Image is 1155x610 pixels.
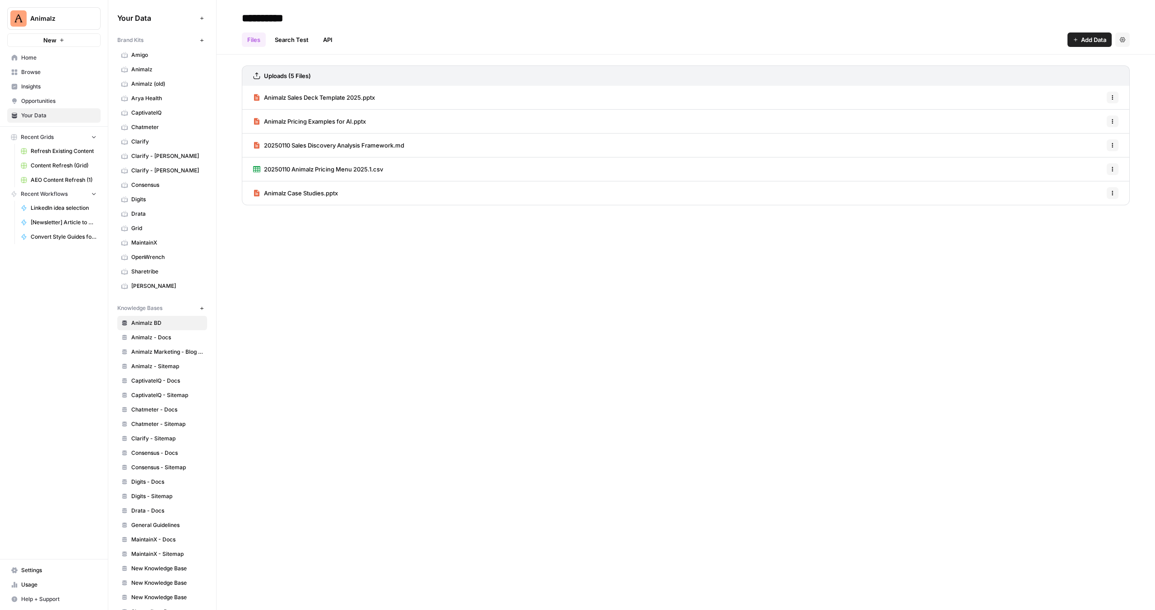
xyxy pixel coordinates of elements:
a: Browse [7,65,101,79]
span: New Knowledge Base [131,593,203,601]
span: Animalz Marketing - Blog content [131,348,203,356]
a: Arya Health [117,91,207,106]
a: CaptivateIQ - Docs [117,374,207,388]
span: 20250110 Sales Discovery Analysis Framework.md [264,141,404,150]
a: Chatmeter [117,120,207,134]
a: CaptivateIQ [117,106,207,120]
a: New Knowledge Base [117,576,207,590]
span: Drata - Docs [131,507,203,515]
span: New [43,36,56,45]
a: Search Test [269,32,314,47]
span: Settings [21,566,97,574]
a: Clarify - Sitemap [117,431,207,446]
span: AEO Content Refresh (1) [31,176,97,184]
span: Refresh Existing Content [31,147,97,155]
h3: Uploads (5 Files) [264,71,311,80]
a: Animalz Marketing - Blog content [117,345,207,359]
a: Digits - Sitemap [117,489,207,504]
img: Animalz Logo [10,10,27,27]
span: Chatmeter - Docs [131,406,203,414]
a: Amigo [117,48,207,62]
a: Clarify [117,134,207,149]
a: Content Refresh (Grid) [17,158,101,173]
a: [Newsletter] Article to Newsletter ([PERSON_NAME]) [17,215,101,230]
span: Consensus - Docs [131,449,203,457]
span: Animalz [30,14,85,23]
a: Drata [117,207,207,221]
span: Animalz Sales Deck Template 2025.pptx [264,93,375,102]
span: CaptivateIQ [131,109,203,117]
a: Files [242,32,266,47]
span: Drata [131,210,203,218]
a: Chatmeter - Docs [117,402,207,417]
a: Chatmeter - Sitemap [117,417,207,431]
a: Drata - Docs [117,504,207,518]
a: Animalz (old) [117,77,207,91]
span: Digits - Sitemap [131,492,203,500]
span: Consensus [131,181,203,189]
a: Animalz - Docs [117,330,207,345]
a: Animalz - Sitemap [117,359,207,374]
span: Clarify - [PERSON_NAME] [131,166,203,175]
span: Add Data [1081,35,1106,44]
a: Consensus - Docs [117,446,207,460]
a: Consensus - Sitemap [117,460,207,475]
span: LinkedIn idea selection [31,204,97,212]
a: Usage [7,578,101,592]
span: Animalz Pricing Examples for AI.pptx [264,117,366,126]
a: API [318,32,338,47]
span: Convert Style Guides for LLMs [31,233,97,241]
span: Clarify - Sitemap [131,434,203,443]
a: MaintainX - Docs [117,532,207,547]
span: [Newsletter] Article to Newsletter ([PERSON_NAME]) [31,218,97,226]
a: Consensus [117,178,207,192]
span: Clarify - [PERSON_NAME] [131,152,203,160]
a: Opportunities [7,94,101,108]
button: Help + Support [7,592,101,606]
span: Your Data [117,13,196,23]
a: Digits - Docs [117,475,207,489]
span: Sharetribe [131,268,203,276]
span: Chatmeter [131,123,203,131]
span: MaintainX - Docs [131,536,203,544]
a: Insights [7,79,101,94]
button: Recent Grids [7,130,101,144]
span: Digits [131,195,203,203]
span: New Knowledge Base [131,564,203,573]
span: Chatmeter - Sitemap [131,420,203,428]
a: Sharetribe [117,264,207,279]
a: Animalz BD [117,316,207,330]
a: Uploads (5 Files) [253,66,311,86]
a: New Knowledge Base [117,590,207,605]
a: MaintainX - Sitemap [117,547,207,561]
span: Content Refresh (Grid) [31,162,97,170]
span: Recent Grids [21,133,54,141]
span: Browse [21,68,97,76]
span: Consensus - Sitemap [131,463,203,471]
a: Home [7,51,101,65]
span: Grid [131,224,203,232]
span: MaintainX [131,239,203,247]
a: Clarify - [PERSON_NAME] [117,163,207,178]
span: Usage [21,581,97,589]
a: Animalz Case Studies.pptx [253,181,338,205]
span: OpenWrench [131,253,203,261]
a: Clarify - [PERSON_NAME] [117,149,207,163]
span: Brand Kits [117,36,143,44]
span: [PERSON_NAME] [131,282,203,290]
button: New [7,33,101,47]
span: Animalz [131,65,203,74]
a: Animalz Pricing Examples for AI.pptx [253,110,366,133]
button: Workspace: Animalz [7,7,101,30]
a: [PERSON_NAME] [117,279,207,293]
a: MaintainX [117,236,207,250]
span: 20250110 Animalz Pricing Menu 2025.1.csv [264,165,383,174]
a: Digits [117,192,207,207]
a: Grid [117,221,207,236]
a: Animalz [117,62,207,77]
a: 20250110 Animalz Pricing Menu 2025.1.csv [253,157,383,181]
a: Convert Style Guides for LLMs [17,230,101,244]
span: General Guidelines [131,521,203,529]
span: Home [21,54,97,62]
span: Digits - Docs [131,478,203,486]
